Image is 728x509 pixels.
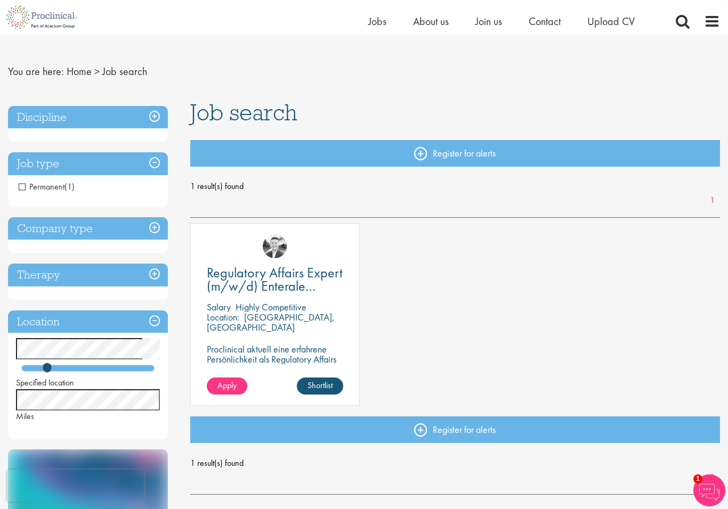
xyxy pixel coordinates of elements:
[529,14,561,28] a: Contact
[94,64,100,78] span: >
[8,152,168,175] h3: Job type
[587,14,635,28] a: Upload CV
[207,377,247,395] a: Apply
[19,181,75,192] span: Permanent
[207,344,343,374] p: Proclinical aktuell eine erfahrene Persönlichkeit als Regulatory Affairs Expert (m/w/d) Enterale ...
[263,234,287,258] img: Lukas Eckert
[19,181,64,192] span: Permanent
[705,194,720,207] a: 1
[217,380,237,391] span: Apply
[190,416,721,443] a: Register for alerts
[207,266,343,293] a: Regulatory Affairs Expert (m/w/d) Enterale Ernährung
[693,474,725,506] img: Chatbot
[207,311,239,323] span: Location:
[236,301,306,313] p: Highly Competitive
[8,106,168,129] h3: Discipline
[190,455,721,471] span: 1 result(s) found
[7,470,144,502] iframe: reCAPTCHA
[705,471,720,483] a: 1
[16,377,74,388] span: Specified location
[207,301,231,313] span: Salary
[413,14,449,28] a: About us
[8,310,168,333] h3: Location
[207,264,343,308] span: Regulatory Affairs Expert (m/w/d) Enterale Ernährung
[207,311,335,333] p: [GEOGRAPHIC_DATA], [GEOGRAPHIC_DATA]
[67,64,92,78] a: breadcrumb link
[8,264,168,286] h3: Therapy
[8,64,64,78] span: You are here:
[368,14,386,28] a: Jobs
[190,140,721,167] a: Register for alerts
[190,98,297,127] span: Job search
[8,217,168,240] h3: Company type
[475,14,502,28] a: Join us
[693,474,702,483] span: 1
[102,64,147,78] span: Job search
[16,411,34,422] span: Miles
[190,178,721,194] span: 1 result(s) found
[297,377,343,395] a: Shortlist
[64,181,75,192] span: (1)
